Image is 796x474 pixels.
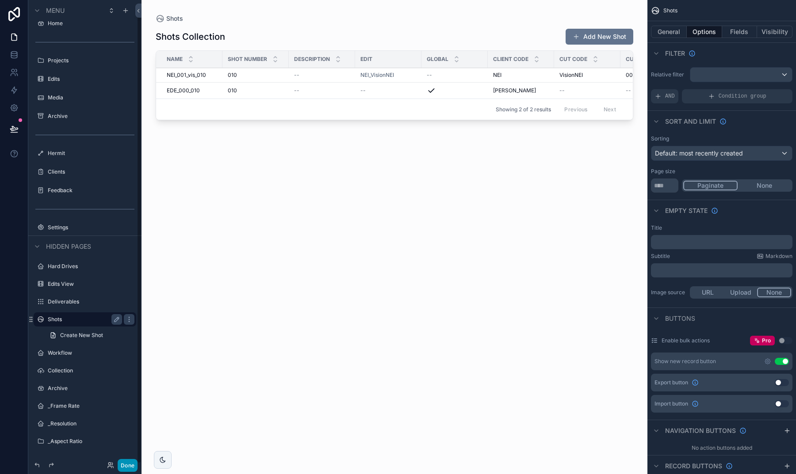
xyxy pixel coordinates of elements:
label: Title [651,224,662,231]
button: Visibility [757,26,792,38]
button: Done [118,459,138,472]
div: scrollable content [651,263,792,277]
label: Subtitle [651,253,670,260]
div: No action buttons added [647,441,796,455]
button: Options [687,26,722,38]
label: Home [48,20,131,27]
label: Page size [651,168,675,175]
span: Filter [665,49,685,58]
span: Markdown [765,253,792,260]
label: Collection [48,367,131,374]
label: Edits [48,76,131,83]
label: Workflow [48,349,131,356]
label: Feedback [48,187,131,194]
label: Settings [48,224,131,231]
button: None [738,181,791,190]
label: Clients [48,168,131,175]
span: Export button [654,379,688,386]
a: Markdown [757,253,792,260]
span: Create New Shot [60,332,103,339]
label: Archive [48,113,131,120]
span: Cut Code [559,56,587,63]
label: _Aspect Ratio [48,438,131,445]
button: Fields [722,26,758,38]
button: Default: most recently created [651,146,792,161]
div: Show new record button [654,358,716,365]
span: Hidden pages [46,242,91,251]
span: Sort And Limit [665,117,716,126]
button: None [757,288,791,297]
span: AND [665,93,675,100]
div: scrollable content [651,235,792,249]
span: Showing 2 of 2 results [496,106,551,113]
label: Archive [48,385,131,392]
label: Deliverables [48,298,131,305]
label: Shots [48,316,119,323]
span: Edit [360,56,372,63]
button: Paginate [683,181,738,190]
label: Relative filter [651,71,686,78]
span: Pro [762,337,771,344]
a: Create New Shot [44,328,136,342]
span: Global [427,56,448,63]
span: Cut Number [626,56,662,63]
label: Media [48,94,131,101]
span: Description [294,56,330,63]
span: Client Code [493,56,528,63]
span: Empty state [665,206,708,215]
button: Upload [724,288,758,297]
label: _Resolution [48,420,131,427]
span: Shots [663,7,677,14]
span: Menu [46,6,65,15]
label: Sorting [651,135,669,142]
label: Hard Drives [48,263,131,270]
label: Image source [651,289,686,296]
span: Default: most recently created [655,149,743,157]
button: General [651,26,687,38]
label: Edits View [48,281,131,288]
label: Enable bulk actions [662,337,710,344]
span: Condition group [719,93,766,100]
span: Shot Number [228,56,267,63]
label: _Frame Rate [48,402,131,410]
label: Hermit [48,150,131,157]
span: Buttons [665,314,695,323]
span: Name [167,56,183,63]
button: URL [691,288,724,297]
span: Import button [654,400,688,407]
label: Projects [48,57,131,64]
span: Navigation buttons [665,426,736,435]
